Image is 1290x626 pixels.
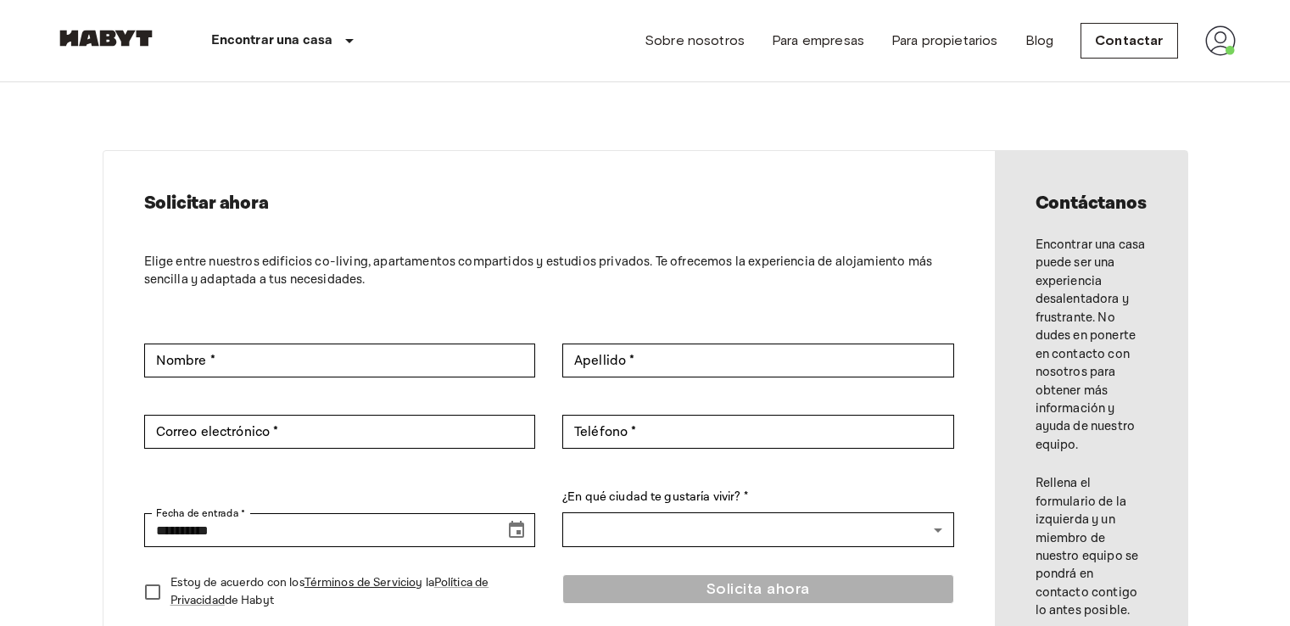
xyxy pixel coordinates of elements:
label: ¿En qué ciudad te gustaría vivir? * [562,489,954,506]
img: Habyt [55,30,157,47]
a: Para empresas [772,31,864,51]
a: Contactar [1081,23,1177,59]
p: Estoy de acuerdo con los y la de Habyt [170,574,522,610]
p: Rellena el formulario de la izquierda y un miembro de nuestro equipo se pondrá en contacto contig... [1036,474,1147,620]
p: Encontrar una casa puede ser una experiencia desalentadora y frustrante. No dudes en ponerte en c... [1036,236,1147,454]
img: avatar [1205,25,1236,56]
a: Para propietarios [891,31,998,51]
p: Elige entre nuestros edificios co-living, apartamentos compartidos y estudios privados. Te ofrece... [144,253,954,289]
p: Encontrar una casa [211,31,333,51]
a: Sobre nosotros [645,31,745,51]
label: Fecha de entrada [156,506,246,521]
h2: Contáctanos [1036,192,1147,215]
a: Blog [1025,31,1054,51]
a: Términos de Servicio [304,575,416,590]
button: Choose date, selected date is Sep 16, 2025 [500,513,533,547]
h2: Solicitar ahora [144,192,954,215]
